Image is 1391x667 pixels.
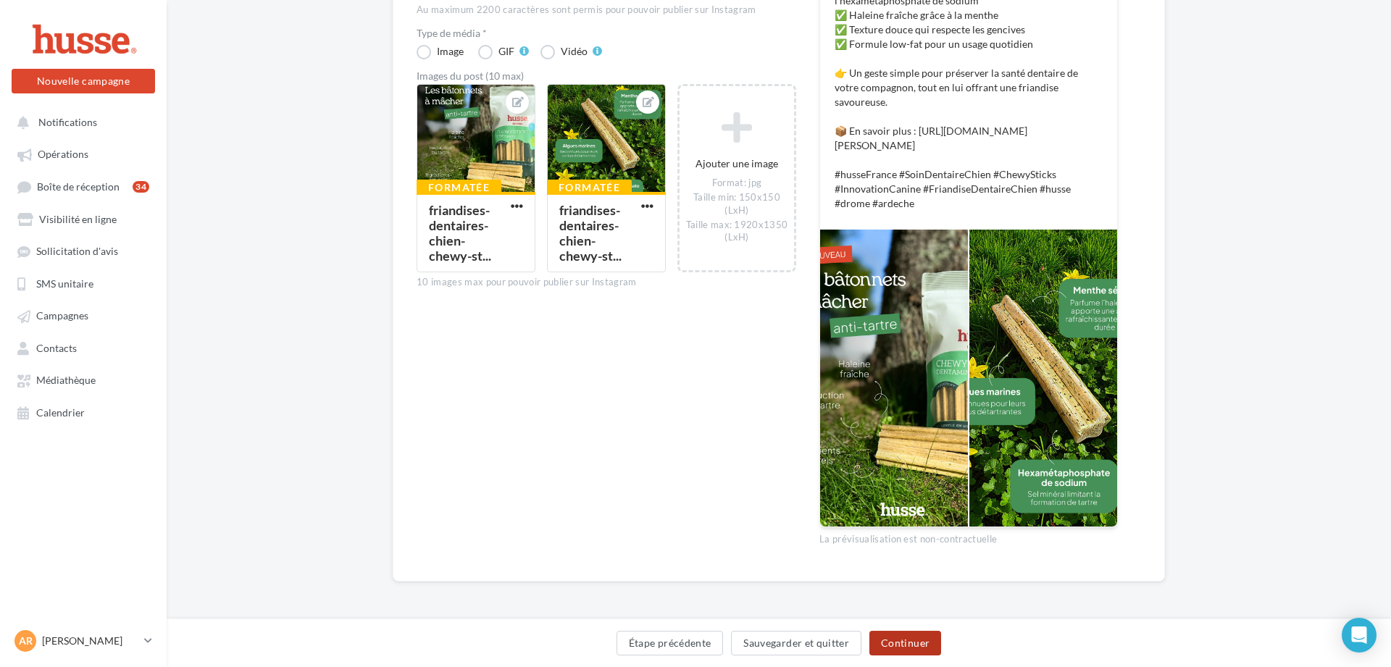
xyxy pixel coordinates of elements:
[9,206,158,232] a: Visibilité en ligne
[36,374,96,387] span: Médiathèque
[36,246,118,258] span: Sollicitation d'avis
[429,202,491,264] div: friandises-dentaires-chien-chewy-st...
[498,46,514,56] div: GIF
[36,342,77,354] span: Contacts
[417,71,796,81] div: Images du post (10 max)
[417,4,796,17] div: Au maximum 2200 caractères sont permis pour pouvoir publier sur Instagram
[547,180,632,196] div: Formatée
[731,631,861,655] button: Sauvegarder et quitter
[9,173,158,200] a: Boîte de réception34
[417,180,501,196] div: Formatée
[9,140,158,167] a: Opérations
[12,69,155,93] button: Nouvelle campagne
[9,238,158,264] a: Sollicitation d'avis
[39,213,117,225] span: Visibilité en ligne
[417,28,796,38] label: Type de média *
[37,180,120,193] span: Boîte de réception
[36,277,93,290] span: SMS unitaire
[9,270,158,296] a: SMS unitaire
[36,406,85,419] span: Calendrier
[9,109,152,135] button: Notifications
[9,302,158,328] a: Campagnes
[1342,618,1377,653] div: Open Intercom Messenger
[559,202,622,264] div: friandises-dentaires-chien-chewy-st...
[19,634,33,648] span: AR
[38,116,97,128] span: Notifications
[42,634,138,648] p: [PERSON_NAME]
[417,276,796,289] div: 10 images max pour pouvoir publier sur Instagram
[12,627,155,655] a: AR [PERSON_NAME]
[9,399,158,425] a: Calendrier
[561,46,588,56] div: Vidéo
[819,527,1118,546] div: La prévisualisation est non-contractuelle
[9,335,158,361] a: Contacts
[9,366,158,393] a: Médiathèque
[133,181,149,193] div: 34
[36,310,88,322] span: Campagnes
[38,148,88,161] span: Opérations
[869,631,941,655] button: Continuer
[437,46,464,56] div: Image
[617,631,724,655] button: Étape précédente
